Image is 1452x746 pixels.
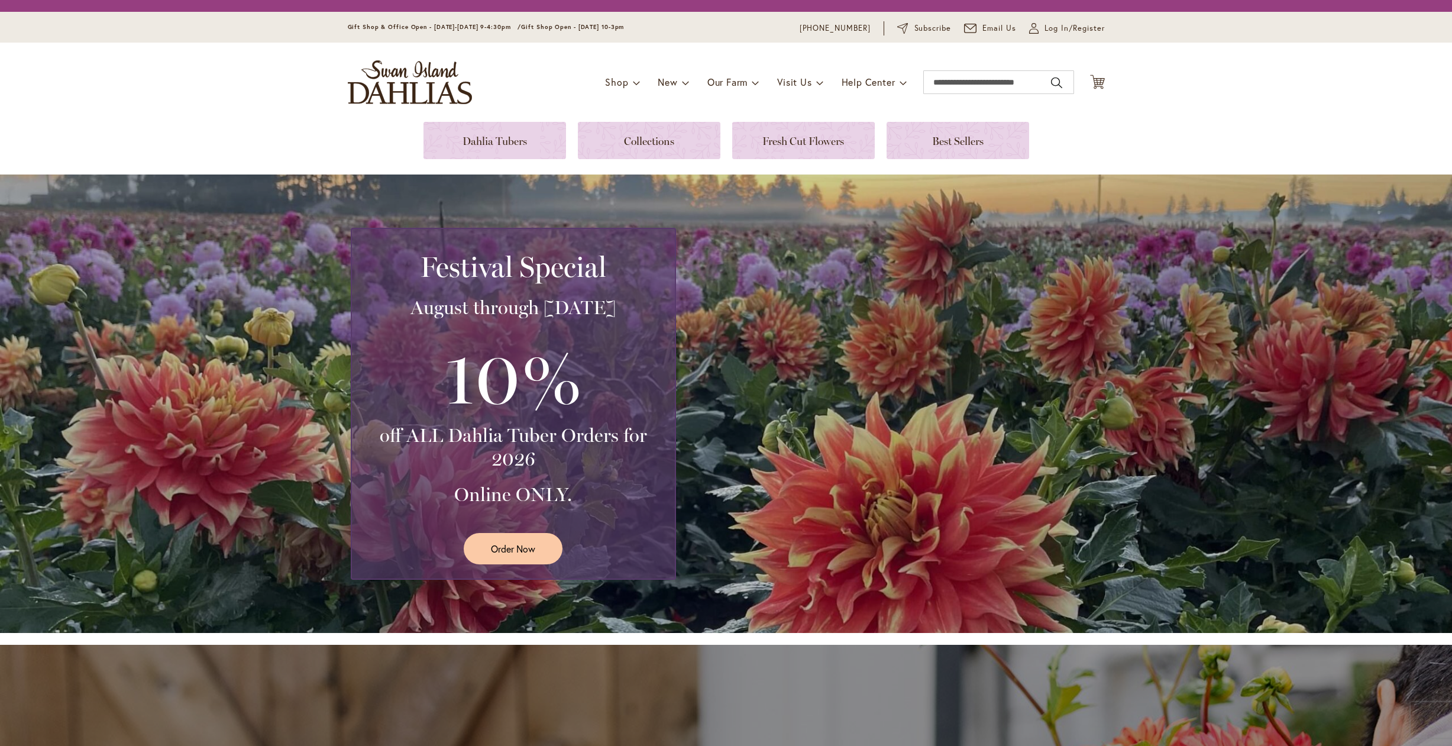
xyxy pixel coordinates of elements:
span: Log In/Register [1044,22,1105,34]
a: store logo [348,60,472,104]
a: Log In/Register [1029,22,1105,34]
button: Search [1051,73,1062,92]
span: Email Us [982,22,1016,34]
span: Our Farm [707,76,748,88]
span: Help Center [842,76,895,88]
a: [PHONE_NUMBER] [800,22,871,34]
span: Shop [605,76,628,88]
span: Visit Us [777,76,811,88]
a: Order Now [464,533,562,564]
h3: Online ONLY. [366,483,661,506]
span: Gift Shop & Office Open - [DATE]-[DATE] 9-4:30pm / [348,23,522,31]
span: Gift Shop Open - [DATE] 10-3pm [521,23,624,31]
a: Email Us [964,22,1016,34]
h3: off ALL Dahlia Tuber Orders for 2026 [366,424,661,471]
h2: Festival Special [366,250,661,283]
a: Subscribe [897,22,951,34]
span: New [658,76,677,88]
h3: August through [DATE] [366,296,661,319]
span: Order Now [491,542,535,556]
h3: 10% [366,331,661,424]
span: Subscribe [914,22,952,34]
